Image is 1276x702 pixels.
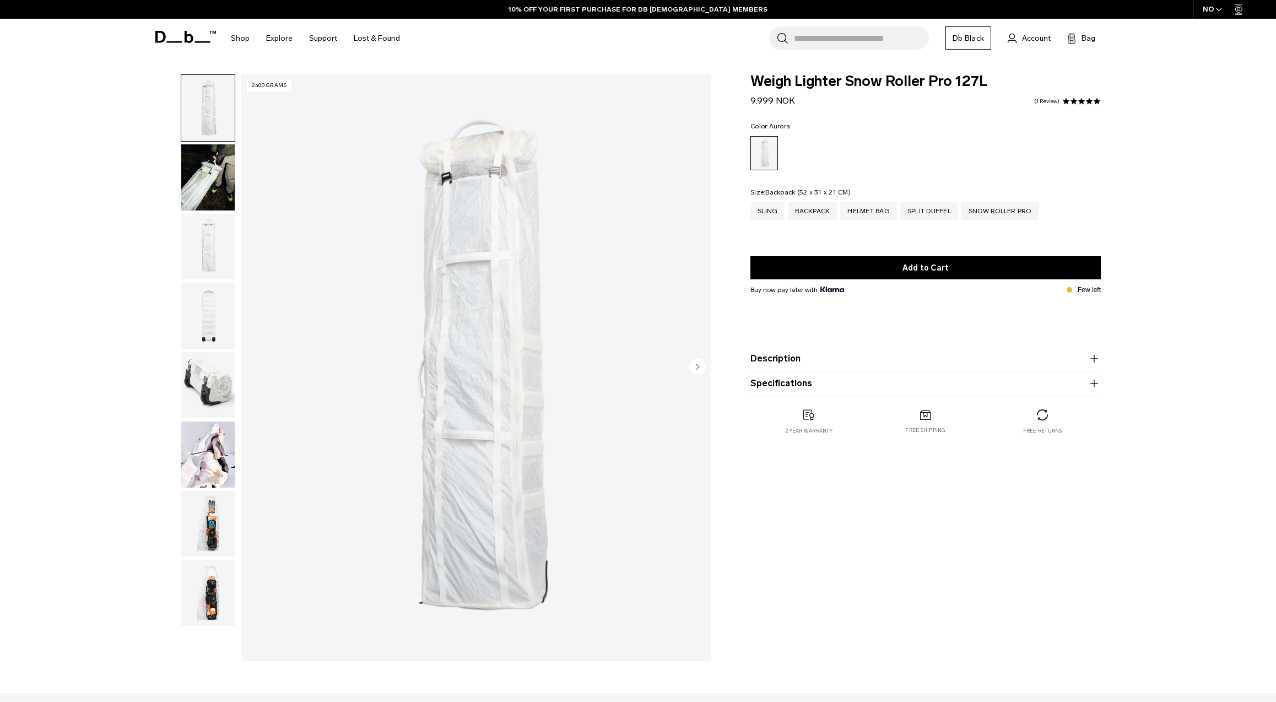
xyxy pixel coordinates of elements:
a: Shop [231,19,250,58]
span: Buy now pay later with [750,285,844,295]
img: Weigh_Lighter_Snow_Roller_Pro_127L_1.png [181,75,235,141]
a: Explore [266,19,293,58]
legend: Size: [750,189,851,196]
button: Bag [1067,31,1095,45]
button: Weigh_Lighter_Snow_Roller_Pro_127L_6.png [181,490,235,558]
span: Account [1022,33,1051,44]
p: Free returns [1023,427,1062,435]
img: Weigh_Lighter_snow_Roller_Lifestyle.png [181,144,235,210]
img: Weigh_Lighter_Snow_Roller_Pro_127L_2.png [181,214,235,280]
span: 9.999 NOK [750,95,795,106]
p: 2400 grams [247,80,291,91]
a: Support [309,19,337,58]
nav: Main Navigation [223,19,408,58]
span: Bag [1082,33,1095,44]
img: Weigh_Lighter_Snow_Roller_Pro_127L_4.png [181,352,235,418]
img: {"height" => 20, "alt" => "Klarna"} [820,287,844,292]
button: Weigh_Lighter_Snow_Roller_Pro_127L_3.png [181,282,235,349]
a: Split Duffel [900,202,958,220]
img: Weigh_Lighter_Snow_Roller_Pro_127L_3.png [181,283,235,349]
a: Backpack [788,202,837,220]
legend: Color: [750,123,790,129]
button: Weigh_Lighter_Snow_Roller_Pro_127L_2.png [181,213,235,280]
a: Snow Roller Pro [961,202,1039,220]
a: Sling [750,202,785,220]
a: Helmet Bag [840,202,897,220]
p: Free shipping [905,426,945,434]
button: Add to Cart [750,256,1101,279]
span: Weigh Lighter Snow Roller Pro 127L [750,74,1101,89]
p: Few left [1078,285,1101,295]
a: Db Black [945,26,991,50]
img: Weigh_Lighter_Snow_Roller_Pro_127L_6.png [181,491,235,557]
span: Aurora [769,122,791,130]
button: Weigh_Lighter_Snow_Roller_Pro_127L_1.png [181,74,235,142]
button: Specifications [750,377,1101,390]
p: 2 year warranty [785,427,832,435]
span: Backpack (52 x 31 x 21 CM) [765,188,851,196]
img: Weigh Lighter Snow Roller Pro 127L Aurora [181,422,235,488]
img: Weigh_Lighter_Snow_Roller_Pro_127L_1.png [241,74,711,661]
button: Description [750,352,1101,365]
a: Aurora [750,136,778,170]
button: Next slide [689,358,706,377]
img: Weigh_Lighter_Snow_Roller_Pro_127L_5.png [181,560,235,626]
a: Lost & Found [354,19,400,58]
li: 1 / 8 [241,74,711,661]
button: Weigh_Lighter_Snow_Roller_Pro_127L_4.png [181,352,235,419]
button: Weigh_Lighter_Snow_Roller_Pro_127L_5.png [181,559,235,627]
button: Weigh_Lighter_snow_Roller_Lifestyle.png [181,144,235,211]
a: 10% OFF YOUR FIRST PURCHASE FOR DB [DEMOGRAPHIC_DATA] MEMBERS [509,4,767,14]
a: 1 reviews [1034,99,1059,104]
a: Account [1008,31,1051,45]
